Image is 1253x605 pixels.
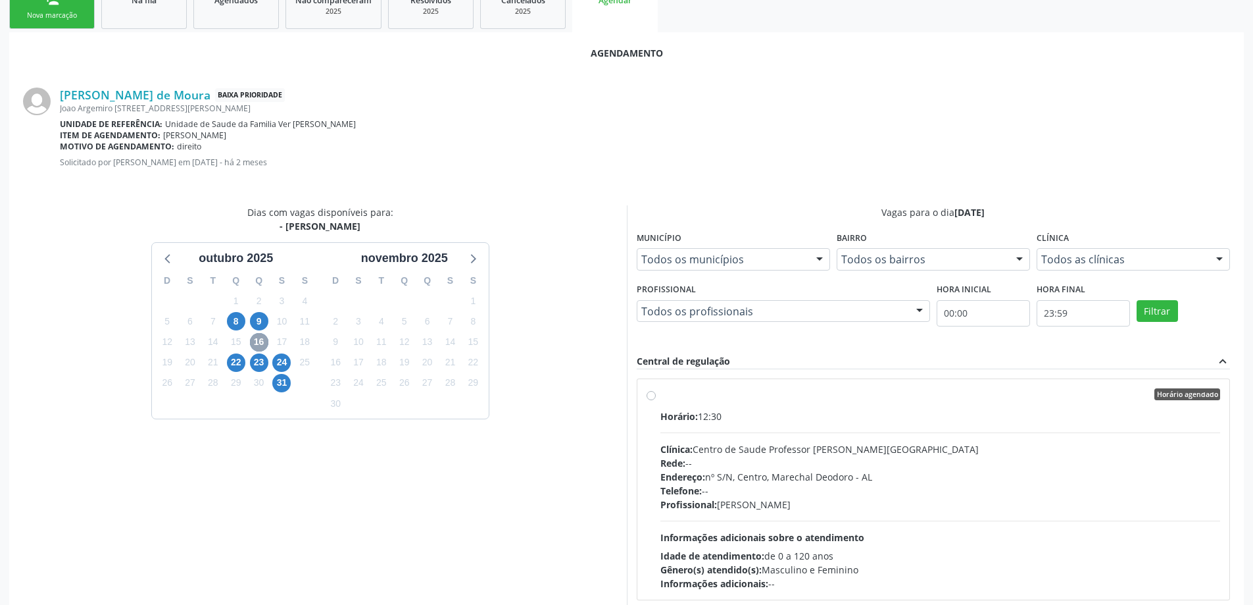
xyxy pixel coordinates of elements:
[227,333,245,352] span: quarta-feira, 15 de outubro de 2025
[418,333,437,352] span: quinta-feira, 13 de novembro de 2025
[293,271,316,291] div: S
[326,354,345,372] span: domingo, 16 de novembro de 2025
[347,271,370,291] div: S
[247,219,393,233] div: - [PERSON_NAME]
[641,253,803,266] span: Todos os municípios
[398,7,464,16] div: 2025
[637,280,696,300] label: Profissional
[326,333,345,352] span: domingo, 9 de novembro de 2025
[272,354,291,372] span: sexta-feira, 24 de outubro de 2025
[23,88,51,115] img: img
[163,130,226,141] span: [PERSON_NAME]
[349,374,368,392] span: segunda-feira, 24 de novembro de 2025
[165,118,356,130] span: Unidade de Saude da Familia Ver [PERSON_NAME]
[60,141,174,152] b: Motivo de agendamento:
[441,354,459,372] span: sexta-feira, 21 de novembro de 2025
[418,312,437,330] span: quinta-feira, 6 de novembro de 2025
[660,577,1221,591] div: --
[23,46,1230,60] div: Agendamento
[60,88,210,102] a: [PERSON_NAME] de Moura
[439,271,462,291] div: S
[250,292,268,310] span: quinta-feira, 2 de outubro de 2025
[660,443,693,456] span: Clínica:
[227,292,245,310] span: quarta-feira, 1 de outubro de 2025
[660,484,1221,498] div: --
[204,312,222,330] span: terça-feira, 7 de outubro de 2025
[660,456,1221,470] div: --
[372,333,391,352] span: terça-feira, 11 de novembro de 2025
[1041,253,1203,266] span: Todos as clínicas
[441,333,459,352] span: sexta-feira, 14 de novembro de 2025
[349,333,368,352] span: segunda-feira, 10 de novembro de 2025
[464,292,482,310] span: sábado, 1 de novembro de 2025
[641,305,903,318] span: Todos os profissionais
[272,333,291,352] span: sexta-feira, 17 de outubro de 2025
[181,374,199,392] span: segunda-feira, 27 de outubro de 2025
[464,333,482,352] span: sábado, 15 de novembro de 2025
[395,354,414,372] span: quarta-feira, 19 de novembro de 2025
[349,354,368,372] span: segunda-feira, 17 de novembro de 2025
[60,118,162,130] b: Unidade de referência:
[1037,228,1069,249] label: Clínica
[181,312,199,330] span: segunda-feira, 6 de outubro de 2025
[250,354,268,372] span: quinta-feira, 23 de outubro de 2025
[372,374,391,392] span: terça-feira, 25 de novembro de 2025
[660,498,717,511] span: Profissional:
[660,563,1221,577] div: Masculino e Feminino
[395,333,414,352] span: quarta-feira, 12 de novembro de 2025
[372,312,391,330] span: terça-feira, 4 de novembro de 2025
[660,577,768,590] span: Informações adicionais:
[295,7,372,16] div: 2025
[181,333,199,352] span: segunda-feira, 13 de outubro de 2025
[158,374,176,392] span: domingo, 26 de outubro de 2025
[272,312,291,330] span: sexta-feira, 10 de outubro de 2025
[464,374,482,392] span: sábado, 29 de novembro de 2025
[418,354,437,372] span: quinta-feira, 20 de novembro de 2025
[224,271,247,291] div: Q
[158,312,176,330] span: domingo, 5 de outubro de 2025
[637,354,730,369] div: Central de regulação
[441,374,459,392] span: sexta-feira, 28 de novembro de 2025
[181,354,199,372] span: segunda-feira, 20 de outubro de 2025
[193,250,278,267] div: outubro 2025
[227,312,245,330] span: quarta-feira, 8 de outubro de 2025
[204,354,222,372] span: terça-feira, 21 de outubro de 2025
[295,354,314,372] span: sábado, 25 de outubro de 2025
[1037,300,1130,327] input: Selecione o horário
[660,410,698,423] span: Horário:
[637,228,681,249] label: Município
[295,312,314,330] span: sábado, 11 de outubro de 2025
[250,312,268,330] span: quinta-feira, 9 de outubro de 2025
[324,271,347,291] div: D
[247,205,393,233] div: Dias com vagas disponíveis para:
[1137,300,1178,323] button: Filtrar
[272,374,291,392] span: sexta-feira, 31 de outubro de 2025
[954,206,985,219] span: [DATE]
[158,354,176,372] span: domingo, 19 de outubro de 2025
[395,374,414,392] span: quarta-feira, 26 de novembro de 2025
[841,253,1003,266] span: Todos os bairros
[370,271,393,291] div: T
[441,312,459,330] span: sexta-feira, 7 de novembro de 2025
[660,498,1221,512] div: [PERSON_NAME]
[270,271,293,291] div: S
[416,271,439,291] div: Q
[295,333,314,352] span: sábado, 18 de outubro de 2025
[60,103,1230,114] div: Joao Argemiro [STREET_ADDRESS][PERSON_NAME]
[660,550,764,562] span: Idade de atendimento:
[490,7,556,16] div: 2025
[660,457,685,469] span: Rede:
[660,549,1221,563] div: de 0 a 120 anos
[60,130,160,141] b: Item de agendamento:
[393,271,416,291] div: Q
[158,333,176,352] span: domingo, 12 de outubro de 2025
[247,271,270,291] div: Q
[837,228,867,249] label: Bairro
[326,394,345,413] span: domingo, 30 de novembro de 2025
[1216,354,1230,369] i: expand_less
[660,470,1221,484] div: nº S/N, Centro, Marechal Deodoro - AL
[250,333,268,352] span: quinta-feira, 16 de outubro de 2025
[326,374,345,392] span: domingo, 23 de novembro de 2025
[464,354,482,372] span: sábado, 22 de novembro de 2025
[177,141,201,152] span: direito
